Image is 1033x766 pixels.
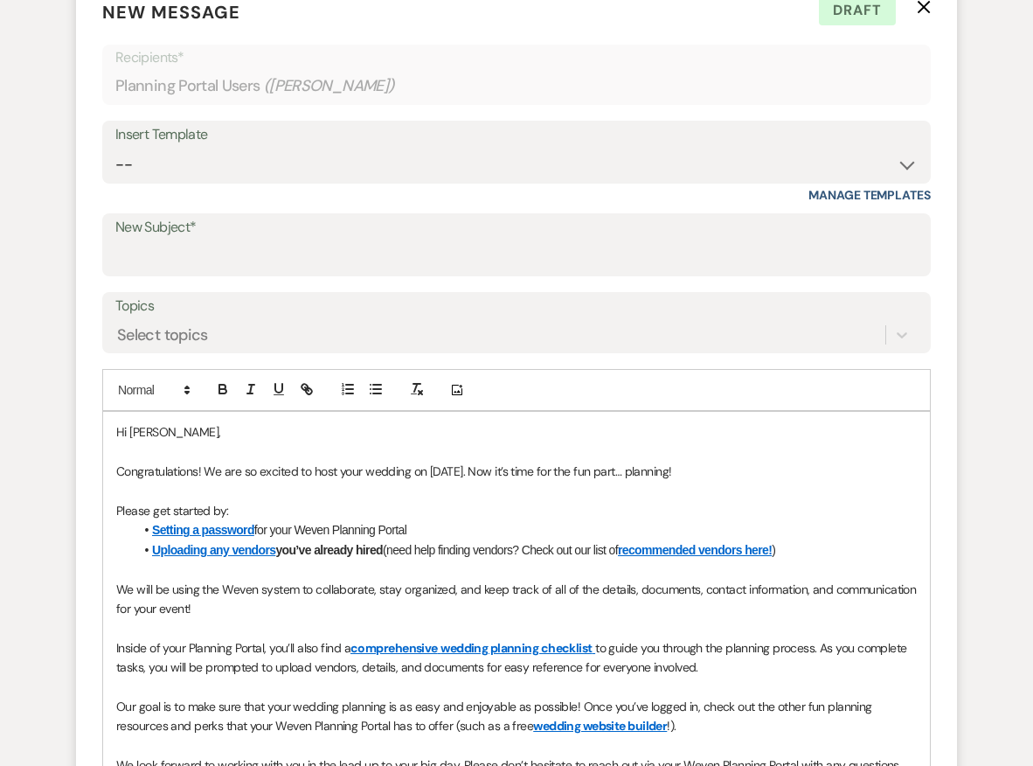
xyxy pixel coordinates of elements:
a: Setting a password [152,523,254,537]
a: Uploading any vendors [152,543,275,557]
a: recommended vendors here! [618,543,772,557]
li: for your Weven Planning Portal [134,520,917,540]
a: comprehensive [350,640,438,656]
span: New Message [102,1,240,24]
label: New Subject* [115,215,918,240]
p: Hi [PERSON_NAME], [116,422,917,442]
p: Recipients* [115,46,918,69]
p: Congratulations! We are so excited to host your wedding on [DATE]. Now it’s time for the fun part... [116,462,917,481]
p: Please get started by: [116,501,917,520]
li: (need help finding vendors? Check out our list of ) [134,540,917,560]
label: Topics [115,294,918,319]
a: wedding planning checklist [440,640,592,656]
div: Select topics [117,324,208,347]
div: Planning Portal Users [115,69,918,103]
a: Manage Templates [808,187,931,203]
p: Our goal is to make sure that your wedding planning is as easy and enjoyable as possible! Once yo... [116,697,917,736]
p: We will be using the Weven system to collaborate, stay organized, and keep track of all of the de... [116,580,917,619]
div: Insert Template [115,122,918,148]
strong: you’ve already hired [152,543,383,557]
span: ( [PERSON_NAME] ) [264,74,395,98]
a: wedding website builder [533,718,667,734]
p: Inside of your Planning Portal, you’ll also find a to guide you through the planning process. As ... [116,638,917,678]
